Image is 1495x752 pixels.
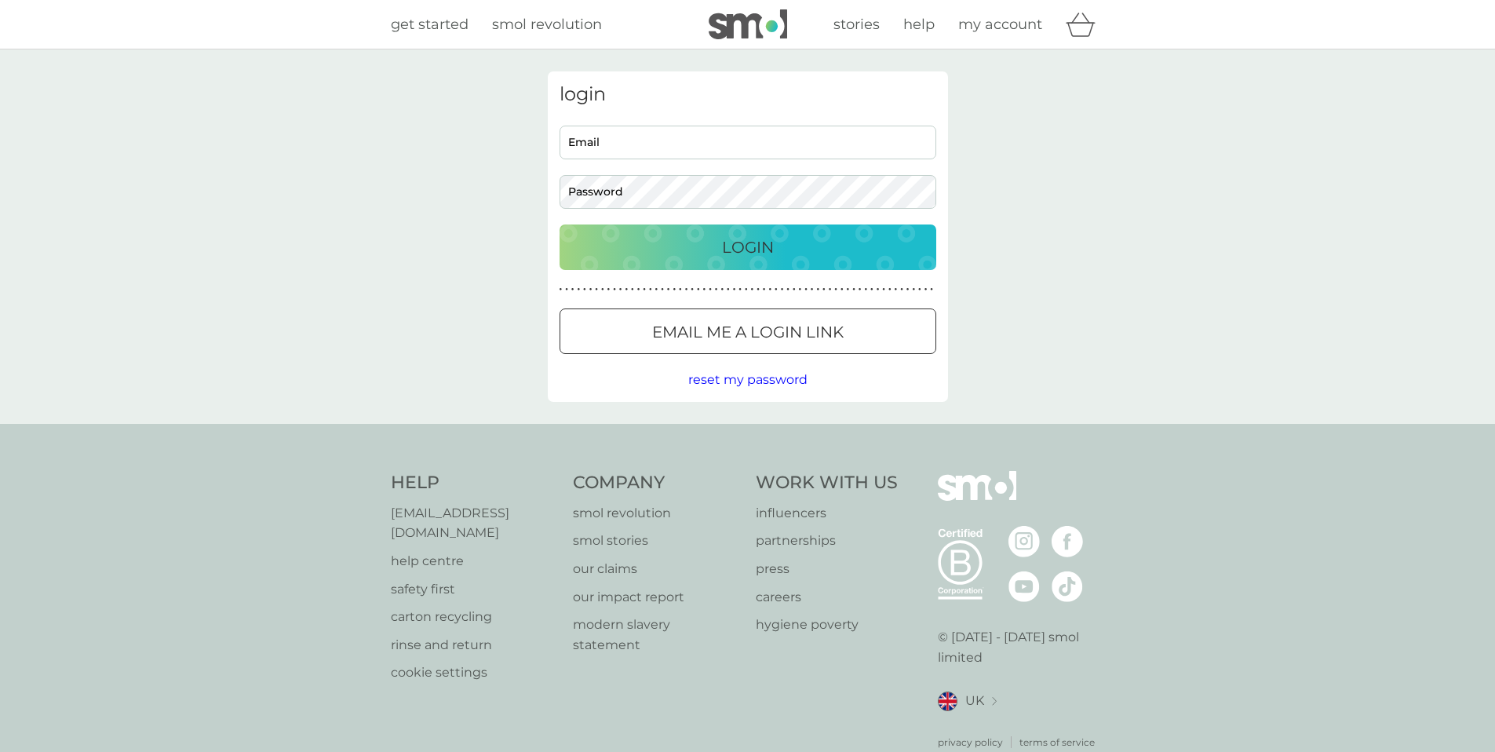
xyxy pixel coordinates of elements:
img: visit the smol Facebook page [1052,526,1083,557]
p: ● [720,286,724,294]
p: rinse and return [391,635,558,655]
p: ● [793,286,796,294]
p: ● [847,286,850,294]
a: safety first [391,579,558,600]
p: ● [613,286,616,294]
p: ● [877,286,880,294]
a: hygiene poverty [756,615,898,635]
a: modern slavery statement [573,615,740,655]
a: smol revolution [573,503,740,524]
a: press [756,559,898,579]
p: ● [607,286,611,294]
p: ● [912,286,915,294]
a: help [903,13,935,36]
p: ● [727,286,730,294]
button: Login [560,225,936,270]
p: ● [691,286,694,294]
p: ● [655,286,658,294]
a: influencers [756,503,898,524]
p: ● [673,286,676,294]
p: ● [595,286,598,294]
p: Login [722,235,774,260]
p: ● [918,286,921,294]
p: ● [834,286,837,294]
p: ● [649,286,652,294]
img: smol [938,471,1016,524]
p: ● [757,286,760,294]
p: ● [930,286,933,294]
p: ● [804,286,808,294]
h3: login [560,83,936,106]
a: my account [958,13,1042,36]
p: [EMAIL_ADDRESS][DOMAIN_NAME] [391,503,558,543]
p: ● [859,286,862,294]
span: my account [958,16,1042,33]
p: ● [745,286,748,294]
p: ● [763,286,766,294]
p: ● [822,286,826,294]
p: ● [816,286,819,294]
p: ● [577,286,580,294]
p: ● [768,286,771,294]
p: ● [685,286,688,294]
p: ● [775,286,778,294]
p: ● [751,286,754,294]
p: ● [888,286,892,294]
p: ● [733,286,736,294]
p: Email me a login link [652,319,844,345]
a: terms of service [1019,735,1095,750]
h4: Company [573,471,740,495]
a: privacy policy [938,735,1003,750]
span: get started [391,16,469,33]
p: our claims [573,559,740,579]
img: visit the smol Instagram page [1008,526,1040,557]
p: ● [840,286,844,294]
img: select a new location [992,697,997,706]
img: visit the smol Youtube page [1008,571,1040,602]
a: help centre [391,551,558,571]
p: ● [906,286,910,294]
a: our impact report [573,587,740,608]
p: ● [709,286,712,294]
span: smol revolution [492,16,602,33]
p: ● [643,286,646,294]
p: © [DATE] - [DATE] smol limited [938,627,1105,667]
p: ● [661,286,664,294]
p: ● [900,286,903,294]
a: careers [756,587,898,608]
span: stories [833,16,880,33]
p: ● [870,286,873,294]
a: smol stories [573,531,740,551]
p: ● [781,286,784,294]
a: carton recycling [391,607,558,627]
p: ● [625,286,628,294]
span: UK [965,691,984,711]
p: ● [829,286,832,294]
p: ● [589,286,593,294]
img: smol [709,9,787,39]
p: ● [786,286,789,294]
h4: Help [391,471,558,495]
a: cookie settings [391,663,558,683]
button: Email me a login link [560,308,936,354]
p: ● [571,286,574,294]
p: ● [864,286,867,294]
p: ● [715,286,718,294]
a: stories [833,13,880,36]
a: partnerships [756,531,898,551]
p: ● [637,286,640,294]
